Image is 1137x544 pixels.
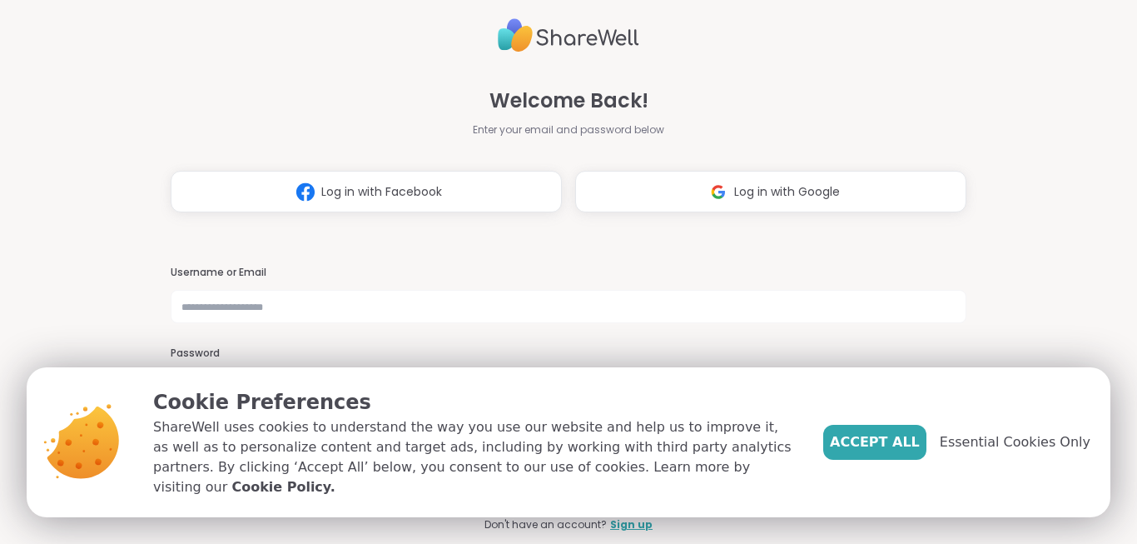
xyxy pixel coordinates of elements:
[484,517,607,532] span: Don't have an account?
[498,12,639,59] img: ShareWell Logo
[575,171,966,212] button: Log in with Google
[153,417,797,497] p: ShareWell uses cookies to understand the way you use our website and help us to improve it, as we...
[171,171,562,212] button: Log in with Facebook
[153,387,797,417] p: Cookie Preferences
[473,122,664,137] span: Enter your email and password below
[610,517,653,532] a: Sign up
[703,177,734,207] img: ShareWell Logomark
[231,477,335,497] a: Cookie Policy.
[940,432,1090,452] span: Essential Cookies Only
[734,183,840,201] span: Log in with Google
[171,266,966,280] h3: Username or Email
[823,425,926,460] button: Accept All
[489,86,648,116] span: Welcome Back!
[321,183,442,201] span: Log in with Facebook
[171,347,966,361] h3: Password
[830,432,920,452] span: Accept All
[290,177,321,207] img: ShareWell Logomark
